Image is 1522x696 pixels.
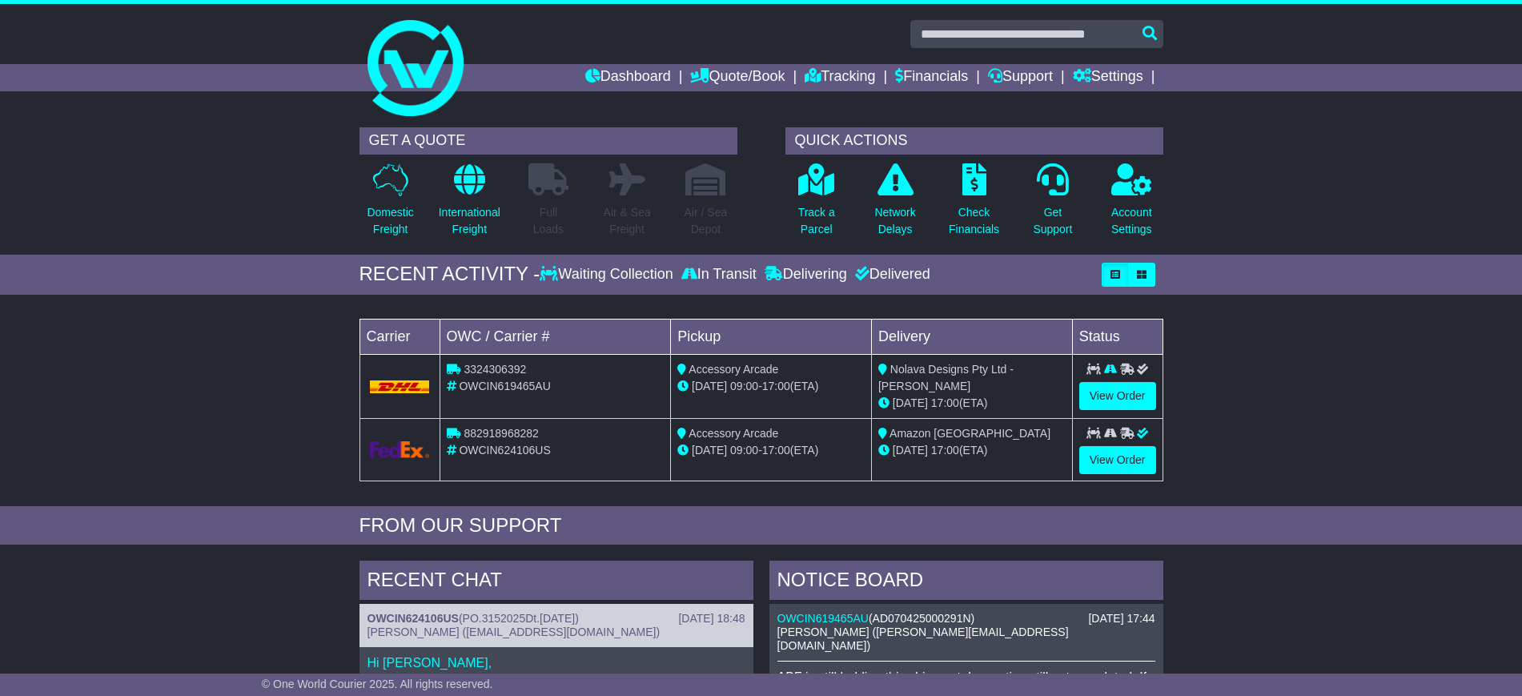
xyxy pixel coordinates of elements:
[367,655,745,670] p: Hi [PERSON_NAME],
[359,319,440,354] td: Carrier
[677,266,761,284] div: In Transit
[440,319,671,354] td: OWC / Carrier #
[798,204,835,238] p: Track a Parcel
[874,204,915,238] p: Network Delays
[949,204,999,238] p: Check Financials
[873,163,916,247] a: NetworkDelays
[367,612,459,625] a: OWCIN624106US
[671,319,872,354] td: Pickup
[730,380,758,392] span: 09:00
[805,64,875,91] a: Tracking
[730,444,758,457] span: 09:00
[1111,204,1152,238] p: Account Settings
[585,64,671,91] a: Dashboard
[370,441,430,458] img: GetCarrierServiceLogo
[359,514,1163,537] div: FROM OUR SUPPORT
[1079,446,1156,474] a: View Order
[895,64,968,91] a: Financials
[1079,382,1156,410] a: View Order
[1072,319,1163,354] td: Status
[692,444,727,457] span: [DATE]
[367,612,745,626] div: ( )
[948,163,1000,247] a: CheckFinancials
[464,363,526,376] span: 3324306392
[685,204,728,238] p: Air / Sea Depot
[464,427,538,440] span: 882918968282
[359,561,753,604] div: RECENT CHAT
[1033,204,1072,238] p: Get Support
[459,380,550,392] span: OWCIN619465AU
[678,612,745,626] div: [DATE] 18:48
[359,263,540,286] div: RECENT ACTIVITY -
[785,127,1163,155] div: QUICK ACTIONS
[931,396,959,409] span: 17:00
[851,266,930,284] div: Delivered
[438,163,501,247] a: InternationalFreight
[604,204,651,238] p: Air & Sea Freight
[762,380,790,392] span: 17:00
[459,444,550,457] span: OWCIN624106US
[463,612,576,625] span: PO.3152025Dt.[DATE]
[690,64,785,91] a: Quote/Book
[1032,163,1073,247] a: GetSupport
[893,444,928,457] span: [DATE]
[893,396,928,409] span: [DATE]
[1110,163,1153,247] a: AccountSettings
[367,204,413,238] p: Domestic Freight
[931,444,959,457] span: 17:00
[797,163,836,247] a: Track aParcel
[1073,64,1143,91] a: Settings
[878,395,1066,412] div: (ETA)
[1088,612,1155,626] div: [DATE] 17:44
[777,612,869,625] a: OWCIN619465AU
[988,64,1053,91] a: Support
[689,363,778,376] span: Accessory Arcade
[366,163,414,247] a: DomesticFreight
[677,442,865,459] div: - (ETA)
[761,266,851,284] div: Delivering
[762,444,790,457] span: 17:00
[873,612,971,625] span: AD070425000291N
[878,442,1066,459] div: (ETA)
[262,678,493,690] span: © One World Courier 2025. All rights reserved.
[370,380,430,393] img: DHL.png
[439,204,500,238] p: International Freight
[367,626,661,638] span: [PERSON_NAME] ([EMAIL_ADDRESS][DOMAIN_NAME])
[871,319,1072,354] td: Delivery
[692,380,727,392] span: [DATE]
[689,427,778,440] span: Accessory Arcade
[677,378,865,395] div: - (ETA)
[540,266,677,284] div: Waiting Collection
[890,427,1050,440] span: Amazon [GEOGRAPHIC_DATA]
[777,626,1069,652] span: [PERSON_NAME] ([PERSON_NAME][EMAIL_ADDRESS][DOMAIN_NAME])
[769,561,1163,604] div: NOTICE BOARD
[359,127,737,155] div: GET A QUOTE
[528,204,568,238] p: Full Loads
[878,363,1014,392] span: Nolava Designs Pty Ltd - [PERSON_NAME]
[777,612,1155,626] div: ( )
